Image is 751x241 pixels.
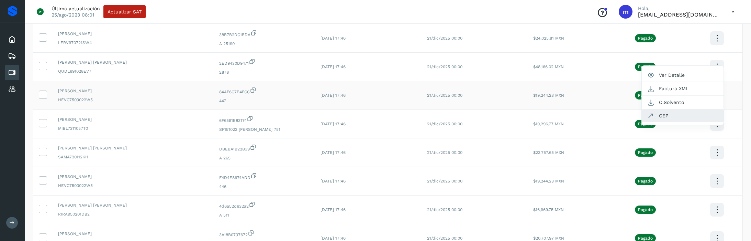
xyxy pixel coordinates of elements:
[642,109,724,122] button: CEP
[5,65,19,80] div: Cuentas por pagar
[642,69,724,82] button: Ver Detalle
[5,49,19,64] div: Embarques
[5,82,19,97] div: Proveedores
[5,32,19,47] div: Inicio
[642,82,724,95] button: Factura XML
[642,96,724,109] button: C.Solvento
